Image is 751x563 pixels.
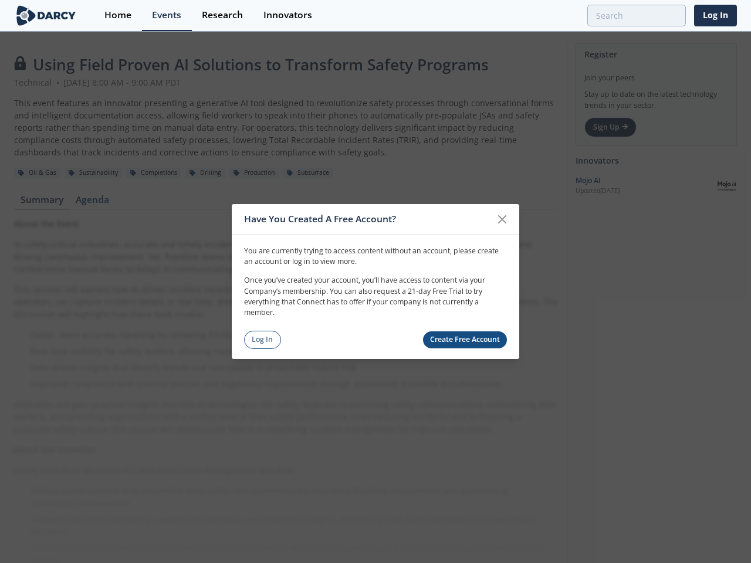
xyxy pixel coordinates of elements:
[104,11,131,20] div: Home
[694,5,737,26] a: Log In
[423,331,508,348] a: Create Free Account
[244,208,491,230] div: Have You Created A Free Account?
[244,245,507,267] p: You are currently trying to access content without an account, please create an account or log in...
[244,275,507,318] p: Once you’ve created your account, you’ll have access to content via your Company’s membership. Yo...
[587,5,686,26] input: Advanced Search
[202,11,243,20] div: Research
[244,331,281,349] a: Log In
[152,11,181,20] div: Events
[14,5,78,26] img: logo-wide.svg
[263,11,312,20] div: Innovators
